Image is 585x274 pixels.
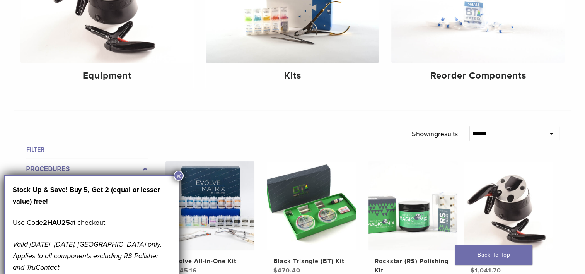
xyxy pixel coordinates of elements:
img: Rockstar (RS) Polishing Kit [368,161,457,250]
a: Back To Top [455,245,532,265]
em: Valid [DATE]–[DATE], [GEOGRAPHIC_DATA] only. Applies to all components excluding RS Polisher and ... [13,240,162,272]
h2: Evolve All-in-One Kit [172,257,248,266]
img: Evolve All-in-One Kit [165,161,254,250]
img: Black Triangle (BT) Kit [267,161,356,250]
strong: 2HAU25 [43,218,70,227]
h4: Kits [212,69,373,83]
h4: Reorder Components [397,69,558,83]
button: Close [174,171,184,181]
label: Procedures [26,164,148,174]
strong: Stock Up & Save! Buy 5, Get 2 (equal or lesser value) free! [13,185,160,205]
h2: Black Triangle (BT) Kit [273,257,350,266]
h4: Equipment [27,69,188,83]
p: Use Code at checkout [13,217,171,228]
h4: Filter [26,145,148,154]
img: HeatSync Kit [464,161,553,250]
p: Showing results [412,126,458,142]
